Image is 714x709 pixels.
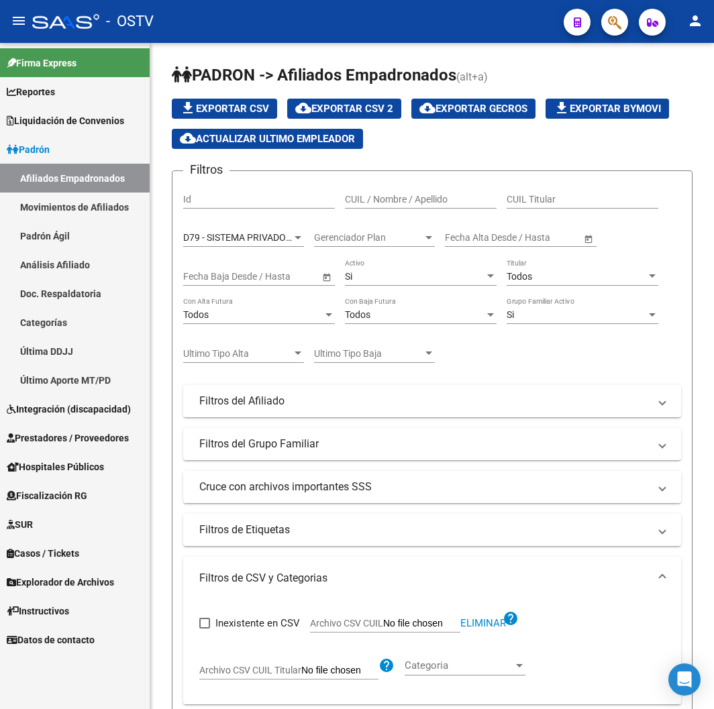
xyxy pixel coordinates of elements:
span: Exportar CSV 2 [295,103,393,115]
mat-icon: cloud_download [295,100,311,116]
span: Instructivos [7,604,69,618]
span: Liquidación de Convenios [7,113,124,128]
mat-panel-title: Filtros de CSV y Categorias [199,571,649,586]
mat-panel-title: Filtros de Etiquetas [199,523,649,537]
span: D79 - SISTEMA PRIVADO DE SALUD S.A (Medicenter) [183,232,401,243]
input: Start date [445,232,487,243]
span: Ultimo Tipo Baja [314,348,423,360]
mat-expansion-panel-header: Filtros del Afiliado [183,385,681,417]
mat-icon: file_download [180,100,196,116]
mat-panel-title: Filtros del Afiliado [199,394,649,408]
h3: Filtros [183,160,229,179]
span: Explorador de Archivos [7,575,114,590]
span: Padrón [7,142,50,157]
input: Archivo CSV CUIL Titular [301,665,378,677]
span: Exportar CSV [180,103,269,115]
span: Integración (discapacidad) [7,402,131,417]
mat-icon: cloud_download [180,130,196,146]
div: Filtros de CSV y Categorias [183,600,681,704]
button: Eliminar [460,619,506,628]
mat-panel-title: Cruce con archivos importantes SSS [199,480,649,494]
mat-expansion-panel-header: Cruce con archivos importantes SSS [183,471,681,503]
span: Todos [345,309,370,320]
mat-icon: help [378,657,395,673]
span: Archivo CSV CUIL [310,618,383,629]
span: PADRON -> Afiliados Empadronados [172,66,456,85]
span: Todos [183,309,209,320]
span: Gerenciador Plan [314,232,423,243]
button: Exportar CSV 2 [287,99,401,119]
mat-icon: person [687,13,703,29]
button: Exportar GECROS [411,99,535,119]
span: Casos / Tickets [7,546,79,561]
input: End date [498,232,564,243]
span: Exportar Bymovi [554,103,661,115]
span: Prestadores / Proveedores [7,431,129,445]
span: Ultimo Tipo Alta [183,348,292,360]
span: Si [345,271,352,282]
span: (alt+a) [456,70,488,83]
span: Si [507,309,514,320]
span: Reportes [7,85,55,99]
span: Datos de contacto [7,633,95,647]
mat-icon: file_download [554,100,570,116]
mat-expansion-panel-header: Filtros del Grupo Familiar [183,428,681,460]
span: Hospitales Públicos [7,459,104,474]
span: Eliminar [460,617,506,629]
span: SUR [7,517,33,532]
span: Categoria [405,659,513,671]
mat-expansion-panel-header: Filtros de CSV y Categorias [183,557,681,600]
span: Actualizar ultimo Empleador [180,133,355,145]
input: Start date [183,271,225,282]
span: Archivo CSV CUIL Titular [199,665,301,675]
span: - OSTV [106,7,154,36]
div: Open Intercom Messenger [668,663,701,696]
input: Archivo CSV CUIL [383,618,460,630]
span: Todos [507,271,532,282]
button: Open calendar [581,231,595,246]
span: Exportar GECROS [419,103,527,115]
span: Inexistente en CSV [215,615,300,631]
button: Actualizar ultimo Empleador [172,129,363,149]
button: Exportar Bymovi [546,99,669,119]
button: Open calendar [319,270,334,284]
mat-expansion-panel-header: Filtros de Etiquetas [183,514,681,546]
input: End date [236,271,302,282]
mat-icon: help [503,610,519,626]
mat-icon: menu [11,13,27,29]
span: Fiscalización RG [7,488,87,503]
span: Firma Express [7,56,76,70]
mat-panel-title: Filtros del Grupo Familiar [199,437,649,451]
mat-icon: cloud_download [419,100,436,116]
button: Exportar CSV [172,99,277,119]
